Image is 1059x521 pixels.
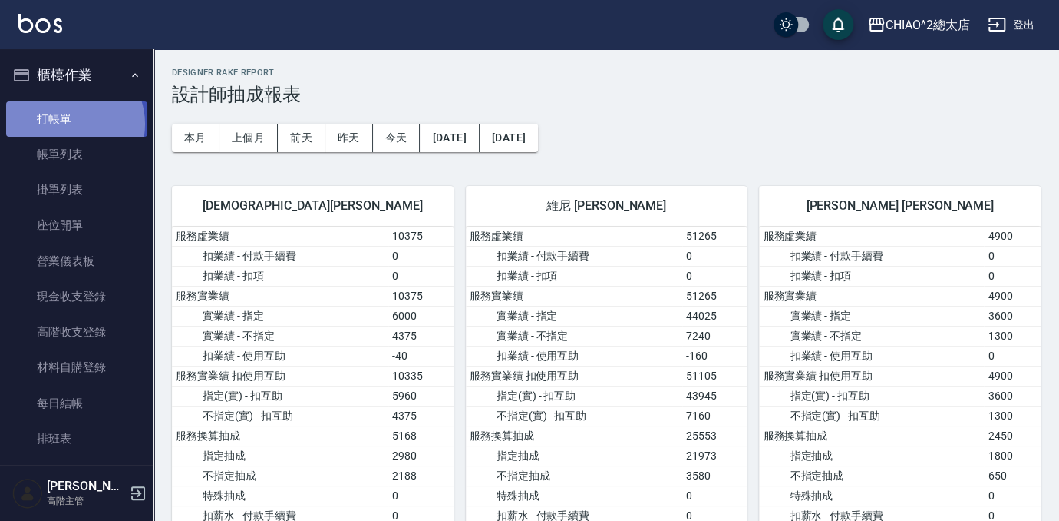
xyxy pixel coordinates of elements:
a: 現金收支登錄 [6,279,147,314]
td: 服務虛業績 [172,227,388,247]
td: 3600 [984,386,1041,406]
td: 實業績 - 不指定 [172,326,388,346]
a: 現場電腦打卡 [6,456,147,492]
td: 服務換算抽成 [172,426,388,446]
td: 0 [682,486,747,506]
h3: 設計師抽成報表 [172,84,1041,105]
td: 4900 [984,366,1041,386]
td: 不指定(實) - 扣互助 [466,406,682,426]
button: 今天 [373,124,421,152]
td: 4900 [984,286,1041,306]
a: 掛單列表 [6,172,147,207]
button: 登出 [981,11,1041,39]
a: 座位開單 [6,207,147,243]
td: 0 [682,266,747,286]
td: 特殊抽成 [759,486,984,506]
td: 51265 [682,227,747,247]
a: 材料自購登錄 [6,350,147,385]
td: 5168 [388,426,453,446]
td: 實業績 - 指定 [759,306,984,326]
td: 實業績 - 不指定 [466,326,682,346]
td: 不指定抽成 [172,466,388,486]
td: 7160 [682,406,747,426]
td: 服務實業績 [172,286,388,306]
button: 上個月 [219,124,278,152]
td: 服務實業績 扣使用互助 [759,366,984,386]
td: 服務虛業績 [759,227,984,247]
td: 3600 [984,306,1041,326]
td: 0 [388,266,453,286]
td: 特殊抽成 [466,486,682,506]
td: 服務實業績 扣使用互助 [466,366,682,386]
td: 2980 [388,446,453,466]
a: 帳單列表 [6,137,147,172]
span: [DEMOGRAPHIC_DATA][PERSON_NAME] [190,198,435,214]
td: 4900 [984,227,1041,247]
td: 不指定(實) - 扣互助 [759,406,984,426]
td: 不指定(實) - 扣互助 [172,406,388,426]
a: 打帳單 [6,101,147,137]
td: -40 [388,346,453,366]
a: 營業儀表板 [6,244,147,279]
td: 扣業績 - 使用互助 [759,346,984,366]
td: 特殊抽成 [172,486,388,506]
td: 0 [984,486,1041,506]
span: [PERSON_NAME] [PERSON_NAME] [777,198,1022,214]
td: 21973 [682,446,747,466]
button: 本月 [172,124,219,152]
td: 4375 [388,326,453,346]
td: 實業績 - 指定 [466,306,682,326]
span: 維尼 [PERSON_NAME] [484,198,729,214]
td: 扣業績 - 付款手續費 [172,246,388,266]
td: 扣業績 - 付款手續費 [759,246,984,266]
td: 實業績 - 指定 [172,306,388,326]
td: 扣業績 - 扣項 [172,266,388,286]
td: 扣業績 - 付款手續費 [466,246,682,266]
button: [DATE] [480,124,538,152]
img: Logo [18,14,62,33]
a: 高階收支登錄 [6,314,147,350]
td: 0 [388,246,453,266]
td: 0 [984,246,1041,266]
td: 5960 [388,386,453,406]
td: 扣業績 - 使用互助 [466,346,682,366]
td: 51105 [682,366,747,386]
td: 扣業績 - 扣項 [759,266,984,286]
td: 0 [388,486,453,506]
td: 0 [984,346,1041,366]
a: 每日結帳 [6,386,147,421]
img: Person [12,478,43,509]
td: 1300 [984,326,1041,346]
td: 服務虛業績 [466,227,682,247]
td: 服務實業績 [759,286,984,306]
td: 10335 [388,366,453,386]
td: 43945 [682,386,747,406]
td: 1300 [984,406,1041,426]
td: 指定(實) - 扣互助 [172,386,388,406]
td: 44025 [682,306,747,326]
td: 指定(實) - 扣互助 [466,386,682,406]
button: [DATE] [420,124,479,152]
td: 51265 [682,286,747,306]
div: CHIAO^2總太店 [886,15,970,35]
button: 昨天 [325,124,373,152]
td: 7240 [682,326,747,346]
td: 指定(實) - 扣互助 [759,386,984,406]
td: 不指定抽成 [759,466,984,486]
td: 6000 [388,306,453,326]
td: 0 [682,246,747,266]
button: CHIAO^2總太店 [861,9,976,41]
td: 2188 [388,466,453,486]
h5: [PERSON_NAME] [47,479,125,494]
td: 25553 [682,426,747,446]
td: -160 [682,346,747,366]
td: 3580 [682,466,747,486]
td: 服務換算抽成 [759,426,984,446]
td: 0 [984,266,1041,286]
td: 2450 [984,426,1041,446]
td: 實業績 - 不指定 [759,326,984,346]
button: 前天 [278,124,325,152]
td: 扣業績 - 扣項 [466,266,682,286]
button: 櫃檯作業 [6,55,147,95]
td: 指定抽成 [466,446,682,466]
